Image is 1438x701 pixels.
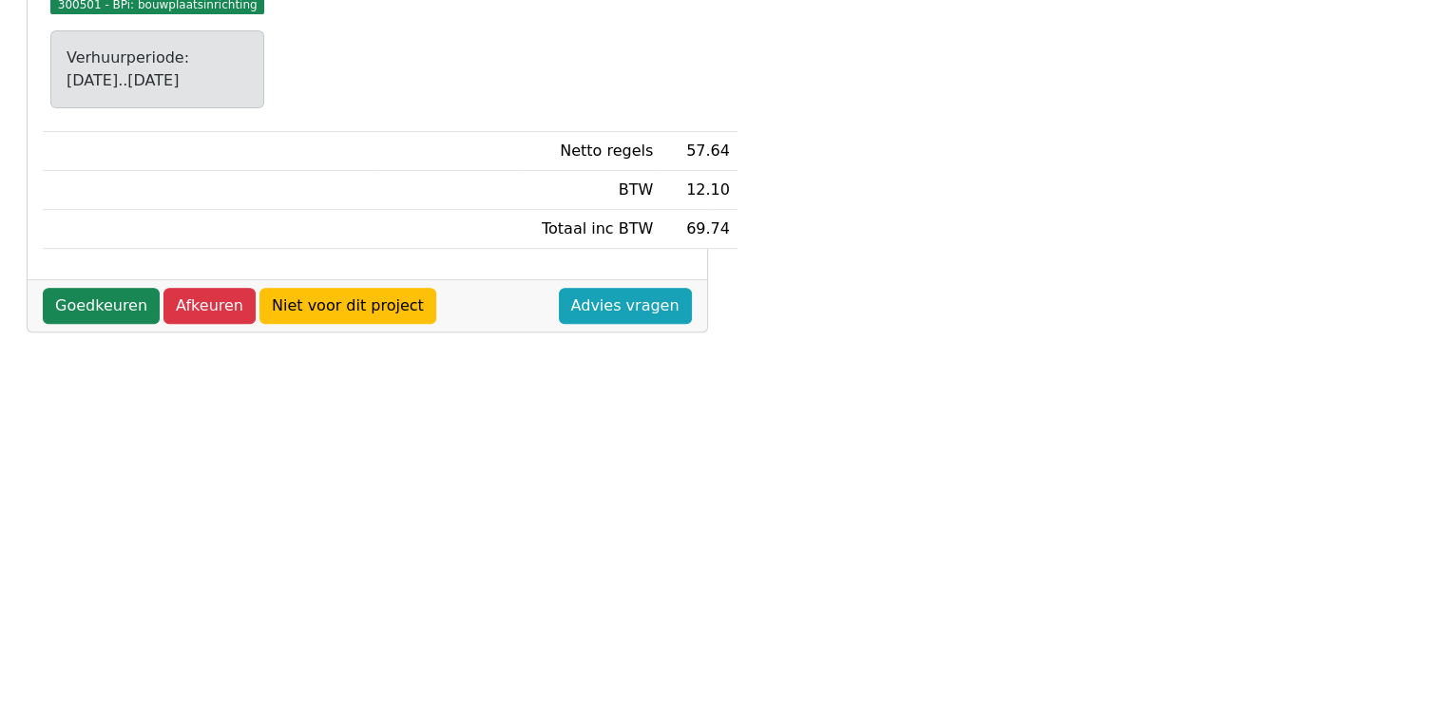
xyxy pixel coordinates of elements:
[43,288,160,324] a: Goedkeuren
[661,132,738,171] td: 57.64
[519,171,661,210] td: BTW
[519,210,661,249] td: Totaal inc BTW
[519,132,661,171] td: Netto regels
[163,288,256,324] a: Afkeuren
[67,47,248,92] div: Verhuurperiode: [DATE]..[DATE]
[259,288,436,324] a: Niet voor dit project
[661,171,738,210] td: 12.10
[661,210,738,249] td: 69.74
[559,288,692,324] a: Advies vragen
